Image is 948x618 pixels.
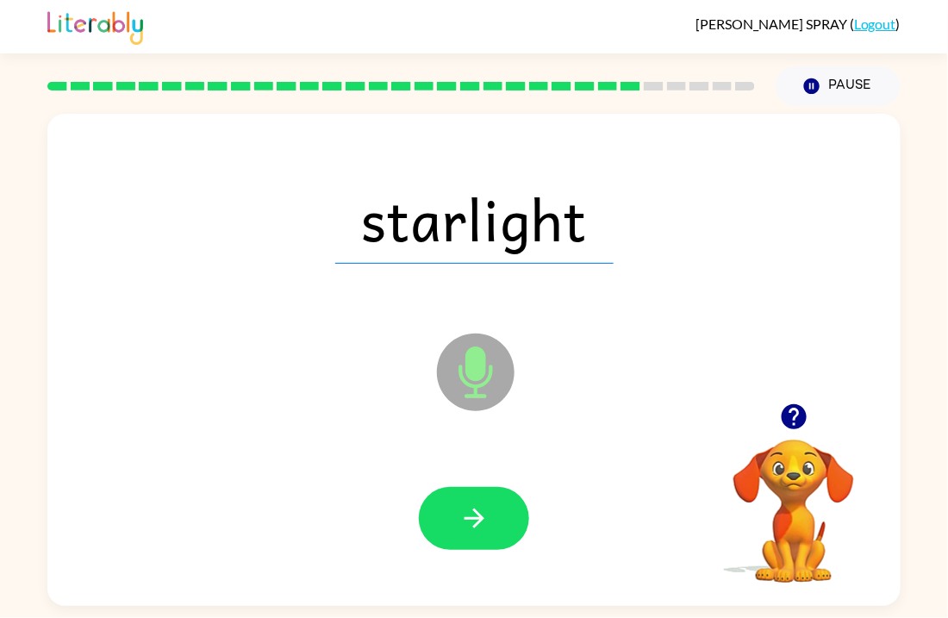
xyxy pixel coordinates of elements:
span: starlight [335,174,614,264]
button: Pause [776,66,901,106]
video: Your browser must support playing .mp4 files to use Literably. Please try using another browser. [708,413,880,585]
span: [PERSON_NAME] SPRAY [695,16,850,32]
div: ( ) [695,16,901,32]
img: Literably [47,7,143,45]
a: Logout [854,16,896,32]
